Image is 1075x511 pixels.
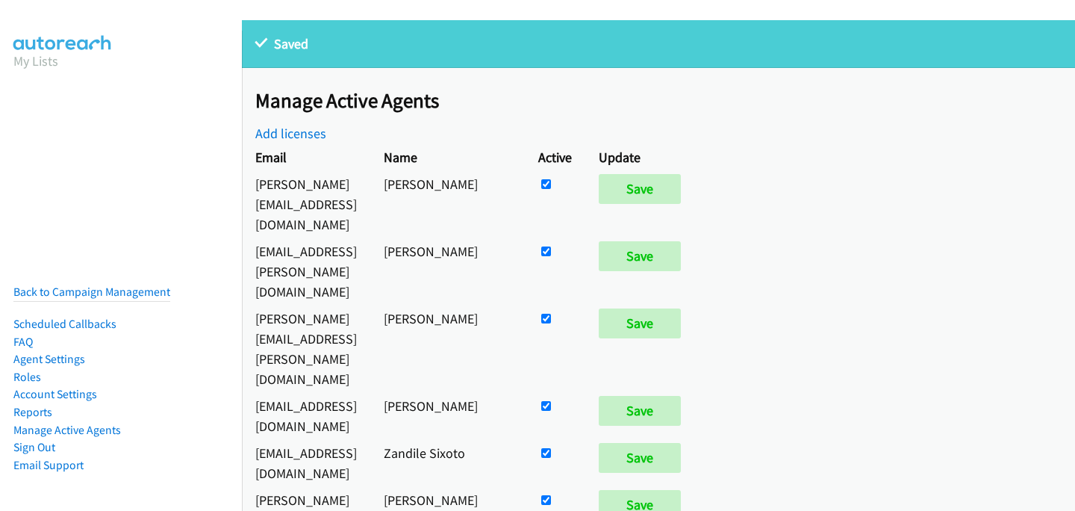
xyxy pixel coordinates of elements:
td: [PERSON_NAME] [370,392,525,439]
th: Name [370,143,525,170]
h2: Manage Active Agents [255,88,1075,114]
a: Manage Active Agents [13,423,121,437]
input: Save [599,174,681,204]
td: [EMAIL_ADDRESS][DOMAIN_NAME] [242,439,370,486]
input: Save [599,443,681,473]
p: Saved [255,34,1062,54]
td: Zandile Sixoto [370,439,525,486]
td: [PERSON_NAME] [370,170,525,238]
td: [PERSON_NAME][EMAIL_ADDRESS][DOMAIN_NAME] [242,170,370,238]
td: [EMAIL_ADDRESS][DOMAIN_NAME] [242,392,370,439]
a: Add licenses [255,125,326,142]
a: Sign Out [13,440,55,454]
a: Scheduled Callbacks [13,317,116,331]
th: Email [242,143,370,170]
td: [EMAIL_ADDRESS][PERSON_NAME][DOMAIN_NAME] [242,238,370,305]
th: Active [525,143,585,170]
input: Save [599,396,681,426]
td: [PERSON_NAME] [370,305,525,392]
a: Reports [13,405,52,419]
td: [PERSON_NAME][EMAIL_ADDRESS][PERSON_NAME][DOMAIN_NAME] [242,305,370,392]
a: Roles [13,370,41,384]
input: Save [599,309,681,338]
th: Update [585,143,701,170]
td: [PERSON_NAME] [370,238,525,305]
a: Agent Settings [13,352,85,366]
a: Email Support [13,458,84,472]
a: Account Settings [13,387,97,401]
a: FAQ [13,335,33,349]
input: Save [599,241,681,271]
a: My Lists [13,52,58,69]
a: Back to Campaign Management [13,285,170,299]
